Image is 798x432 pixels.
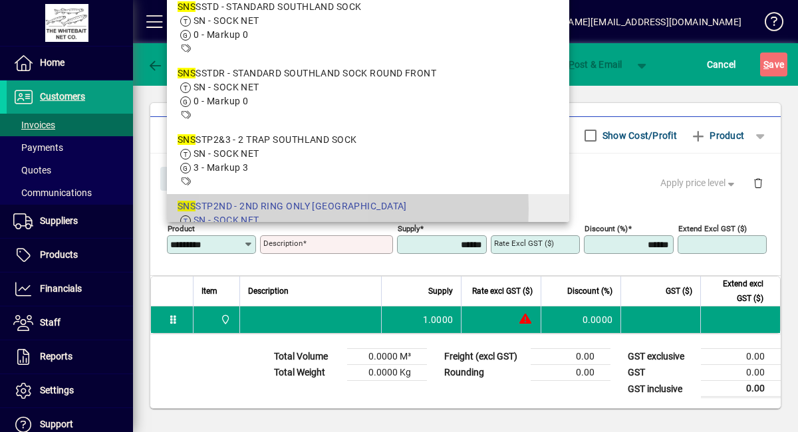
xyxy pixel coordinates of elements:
span: 1.0000 [423,313,454,326]
span: Financials [40,283,82,294]
a: Invoices [7,114,133,136]
a: Reports [7,340,133,374]
span: Staff [40,317,61,328]
button: Profile [219,10,261,34]
span: Invoices [13,120,55,130]
span: Communications [13,187,92,198]
span: Rangiora [217,312,232,327]
button: Delete [742,167,774,199]
button: Product History [319,124,397,148]
span: GST ($) [666,284,692,298]
span: Close [166,168,200,190]
label: Show Cost/Profit [600,129,677,142]
td: 0.00 [531,365,610,381]
span: Extend excl GST ($) [709,276,763,306]
td: Rounding [438,365,531,381]
mat-label: Description [263,239,303,248]
button: Back [144,53,195,76]
label: Show Line Volumes/Weights [436,129,561,142]
div: The Whitebait Net Co [261,11,350,33]
mat-label: Discount (%) [585,224,628,233]
a: Quotes [7,159,133,181]
span: Rate excl GST ($) [472,284,533,298]
a: Home [7,47,133,80]
span: Customers [40,91,85,102]
a: Communications [7,181,133,204]
button: Post & Email [539,53,629,76]
td: 0.00 [701,381,781,397]
app-page-header-button: Back [133,53,206,76]
a: Payments [7,136,133,159]
td: Total Volume [267,349,347,365]
a: Suppliers [7,205,133,238]
span: Discount (%) [567,284,612,298]
a: Staff [7,306,133,340]
mat-label: Product [168,224,195,233]
button: Add [176,10,219,34]
span: Quotes [13,165,51,175]
td: Freight (excl GST) [438,349,531,365]
td: GST [621,365,701,381]
span: Products [40,249,78,260]
mat-label: Supply [398,224,420,233]
span: Item [201,284,217,298]
div: [PERSON_NAME] [PERSON_NAME][EMAIL_ADDRESS][DOMAIN_NAME] [443,11,741,33]
span: P [569,59,575,70]
span: Description [248,284,289,298]
a: Financials [7,272,133,306]
td: 0.00 [531,349,610,365]
span: S [763,59,769,70]
span: Payments [13,142,63,153]
td: 0.0000 M³ [347,349,427,365]
td: GST exclusive [621,349,701,365]
td: 0.00 [701,349,781,365]
button: Apply price level [655,171,743,195]
span: Suppliers [40,215,78,226]
a: Knowledge Base [755,3,781,46]
span: Support [40,419,73,429]
button: Cancel [704,53,739,76]
span: Reports [40,351,72,362]
span: Back [147,59,192,70]
app-page-header-button: Delete [742,177,774,189]
app-page-header-button: Close [157,172,209,184]
span: Apply price level [660,176,737,190]
td: GST inclusive [621,381,701,397]
span: Home [40,57,65,68]
a: Settings [7,374,133,407]
span: ave [763,54,784,75]
td: 0.0000 Kg [347,365,427,381]
span: NEW [363,60,380,69]
span: Product History [324,125,392,146]
mat-label: Extend excl GST ($) [678,224,747,233]
button: Close [160,167,205,191]
td: 0.00 [701,365,781,381]
td: 0.0000 [541,306,620,333]
mat-label: Rate excl GST ($) [494,239,554,248]
button: Save [760,53,787,76]
span: Supply [428,284,453,298]
div: Product [150,154,781,202]
span: Settings [40,385,74,395]
td: Total Weight [267,365,347,381]
span: Cancel [707,54,736,75]
span: ost & Email [545,59,622,70]
div: Customer Invoice [216,54,344,75]
a: Products [7,239,133,272]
